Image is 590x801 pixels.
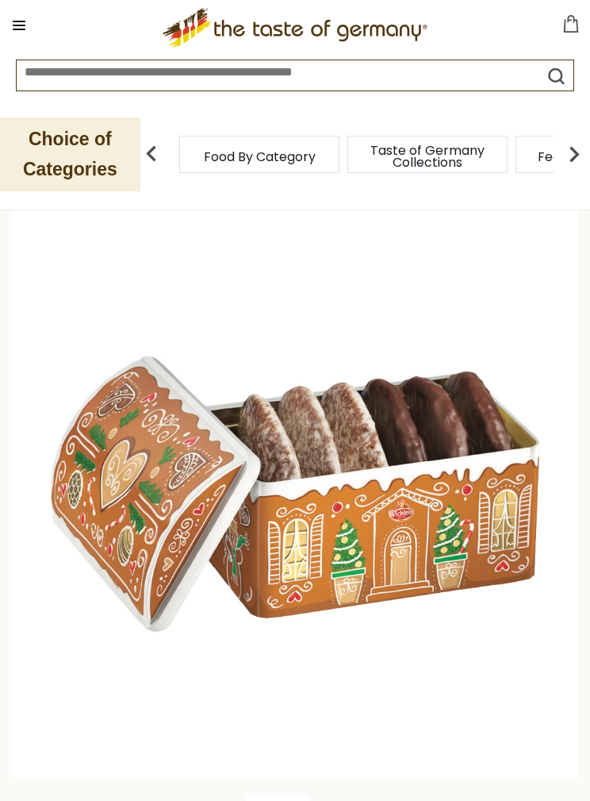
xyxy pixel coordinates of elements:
a: Food By Category [204,151,316,163]
a: Taste of Germany Collections [364,144,491,168]
img: next arrow [558,138,590,170]
img: Wicklein Gingerbread House Musical Tin Elisen Lebkuchen 25% Nuts [12,210,578,777]
img: previous arrow [136,138,167,170]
